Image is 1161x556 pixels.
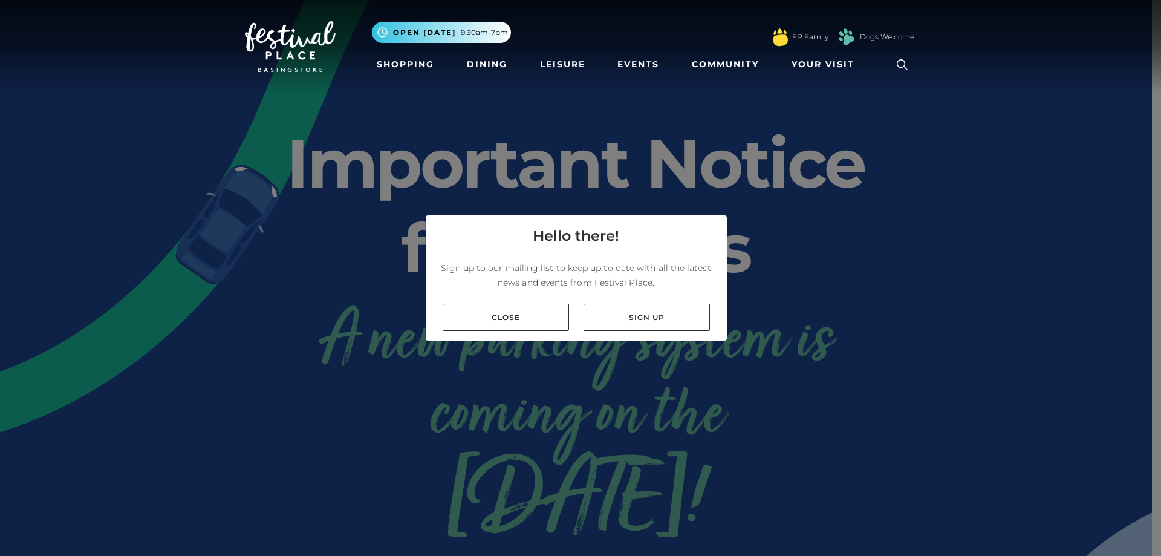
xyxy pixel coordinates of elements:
a: Your Visit [787,53,865,76]
p: Sign up to our mailing list to keep up to date with all the latest news and events from Festival ... [435,261,717,290]
img: Festival Place Logo [245,21,336,72]
a: Dining [462,53,512,76]
span: 9.30am-7pm [461,27,508,38]
a: Sign up [584,304,710,331]
a: Shopping [372,53,439,76]
span: Your Visit [792,58,854,71]
a: FP Family [792,31,828,42]
h4: Hello there! [533,225,619,247]
a: Dogs Welcome! [860,31,916,42]
button: Open [DATE] 9.30am-7pm [372,22,511,43]
a: Community [687,53,764,76]
a: Events [613,53,664,76]
a: Close [443,304,569,331]
a: Leisure [535,53,590,76]
span: Open [DATE] [393,27,456,38]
